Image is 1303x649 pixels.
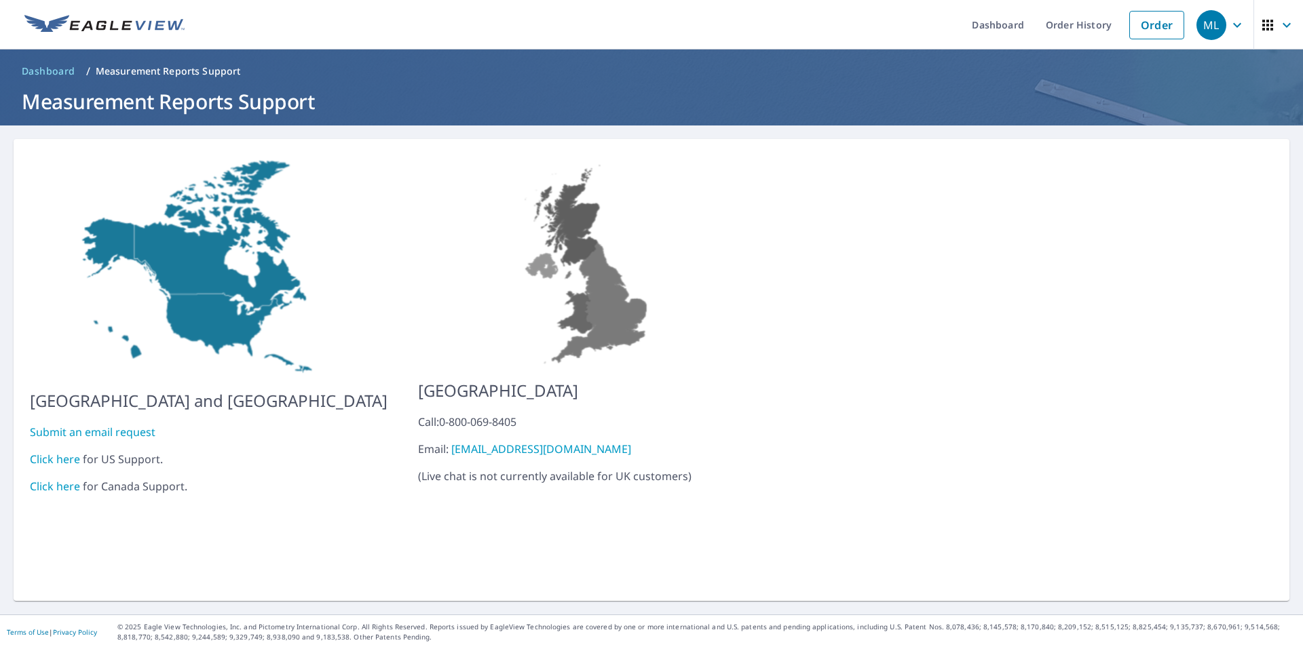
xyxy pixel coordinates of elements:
[16,60,81,82] a: Dashboard
[418,155,759,368] img: US-MAP
[30,478,388,494] div: for Canada Support.
[117,622,1296,642] p: © 2025 Eagle View Technologies, Inc. and Pictometry International Corp. All Rights Reserved. Repo...
[7,628,97,636] p: |
[30,479,80,494] a: Click here
[1129,11,1184,39] a: Order
[30,389,388,413] p: [GEOGRAPHIC_DATA] and [GEOGRAPHIC_DATA]
[30,451,388,467] div: for US Support.
[7,627,49,637] a: Terms of Use
[16,87,1287,115] h1: Measurement Reports Support
[16,60,1287,82] nav: breadcrumb
[30,425,155,439] a: Submit an email request
[96,64,241,78] p: Measurement Reports Support
[1196,10,1226,40] div: ML
[418,414,759,430] div: Call: 0-800-069-8405
[22,64,75,78] span: Dashboard
[24,15,185,35] img: EV Logo
[418,414,759,484] p: ( Live chat is not currently available for UK customers )
[86,63,90,79] li: /
[418,441,759,457] div: Email:
[30,155,388,378] img: US-MAP
[418,378,759,403] p: [GEOGRAPHIC_DATA]
[53,627,97,637] a: Privacy Policy
[30,452,80,467] a: Click here
[451,441,631,456] a: [EMAIL_ADDRESS][DOMAIN_NAME]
